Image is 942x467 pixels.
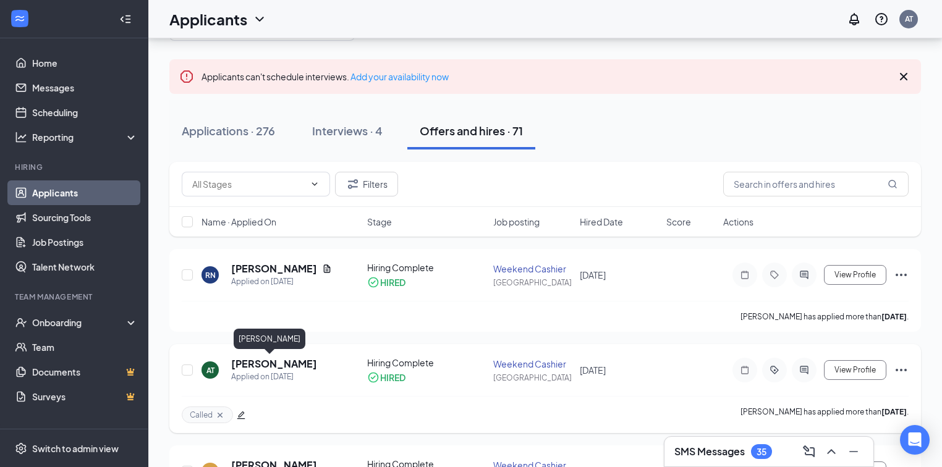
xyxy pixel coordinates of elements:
svg: Note [737,365,752,375]
span: View Profile [834,271,876,279]
a: Talent Network [32,255,138,279]
span: [DATE] [580,364,606,376]
div: Open Intercom Messenger [900,425,930,455]
svg: Collapse [119,13,132,25]
h5: [PERSON_NAME] [231,262,317,276]
div: Offers and hires · 71 [420,123,523,138]
span: Actions [723,216,753,228]
div: Hiring [15,162,135,172]
div: Reporting [32,131,138,143]
button: Filter Filters [335,172,398,196]
div: AT [905,14,913,24]
a: Messages [32,75,138,100]
a: Team [32,335,138,360]
svg: Ellipses [894,363,909,377]
span: [DATE] [580,269,606,280]
input: All Stages [192,177,305,191]
b: [DATE] [881,312,907,321]
a: Add your availability now [350,71,449,82]
div: [GEOGRAPHIC_DATA] [493,277,572,288]
div: Team Management [15,292,135,302]
svg: ComposeMessage [802,444,817,459]
svg: Analysis [15,131,27,143]
span: Hired Date [580,216,623,228]
span: Name · Applied On [202,216,276,228]
div: 35 [757,447,766,457]
svg: Tag [767,270,782,280]
svg: Cross [896,69,911,84]
span: Score [666,216,691,228]
div: Applications · 276 [182,123,275,138]
svg: CheckmarkCircle [367,276,380,288]
svg: Filter [346,177,360,191]
div: HIRED [380,276,405,288]
div: [GEOGRAPHIC_DATA] [493,372,572,383]
div: RN [205,270,216,280]
b: [DATE] [881,407,907,416]
svg: Note [737,270,752,280]
svg: Document [322,264,332,274]
div: Applied on [DATE] [231,276,332,288]
div: AT [206,365,214,376]
svg: WorkstreamLogo [14,12,26,25]
span: Stage [367,216,392,228]
h1: Applicants [169,9,247,30]
svg: Cross [215,410,225,420]
svg: ChevronUp [824,444,839,459]
span: Called [190,410,213,420]
a: DocumentsCrown [32,360,138,384]
svg: Notifications [847,12,862,27]
button: ComposeMessage [799,442,819,461]
p: [PERSON_NAME] has applied more than . [740,311,909,322]
svg: ChevronDown [252,12,267,27]
span: View Profile [834,366,876,374]
div: Hiring Complete [367,356,486,369]
a: Applicants [32,180,138,205]
svg: Settings [15,442,27,455]
svg: ChevronDown [310,179,320,189]
button: View Profile [824,265,886,285]
svg: QuestionInfo [874,12,889,27]
div: HIRED [380,371,405,384]
a: Scheduling [32,100,138,125]
button: View Profile [824,360,886,380]
svg: Error [179,69,194,84]
div: Weekend Cashier [493,263,572,275]
div: Hiring Complete [367,261,486,274]
div: Interviews · 4 [312,123,383,138]
a: Home [32,51,138,75]
div: Onboarding [32,316,127,329]
svg: ActiveChat [797,270,812,280]
svg: CheckmarkCircle [367,371,380,384]
div: [PERSON_NAME] [234,329,305,349]
a: Sourcing Tools [32,205,138,230]
svg: ActiveTag [767,365,782,375]
h3: SMS Messages [674,445,745,458]
svg: Minimize [846,444,861,459]
a: SurveysCrown [32,384,138,409]
h5: [PERSON_NAME] [231,357,317,371]
button: Minimize [844,442,863,461]
button: ChevronUp [821,442,841,461]
svg: UserCheck [15,316,27,329]
div: Applied on [DATE] [231,371,317,383]
span: Job posting [493,216,540,228]
svg: MagnifyingGlass [888,179,897,189]
svg: ActiveChat [797,365,812,375]
p: [PERSON_NAME] has applied more than . [740,406,909,423]
span: edit [237,411,245,419]
span: Applicants can't schedule interviews. [202,71,449,82]
div: Switch to admin view [32,442,119,455]
a: Job Postings [32,230,138,255]
div: Weekend Cashier [493,358,572,370]
input: Search in offers and hires [723,172,909,196]
svg: Ellipses [894,267,909,282]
